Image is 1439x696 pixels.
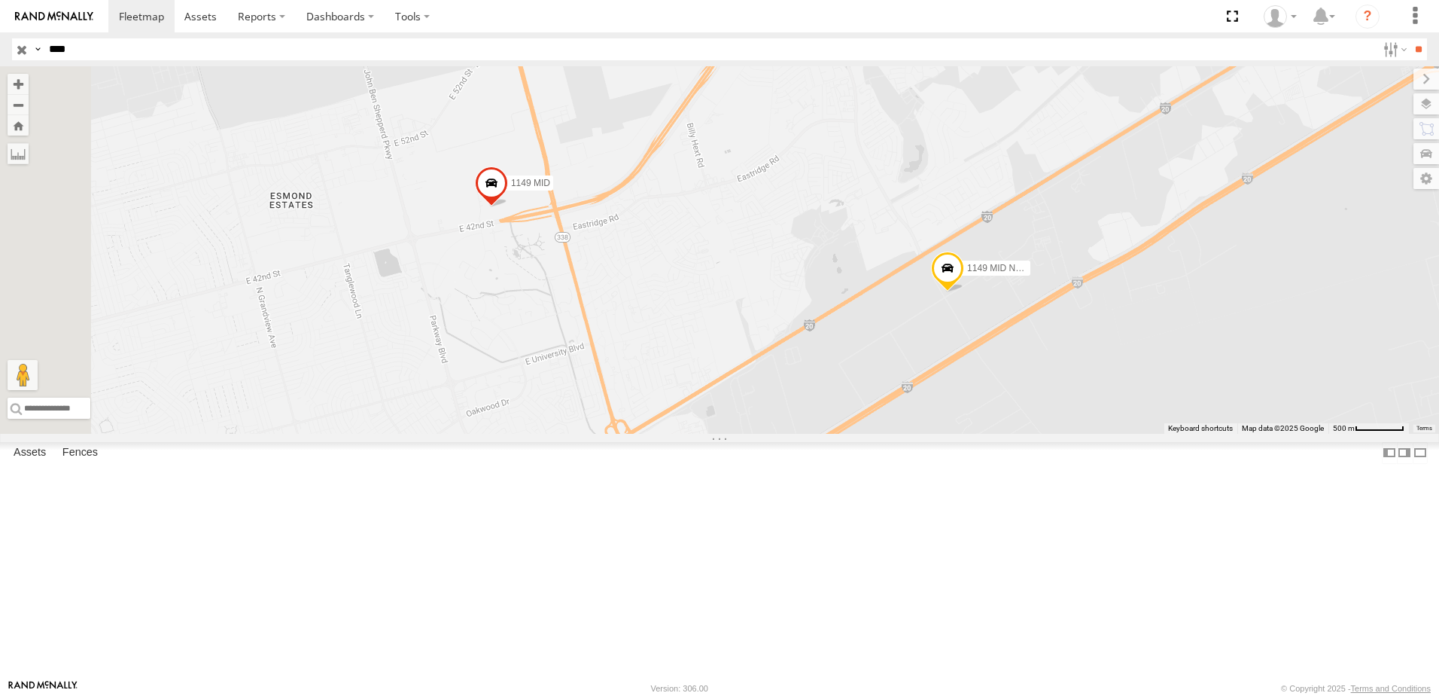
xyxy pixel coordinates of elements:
a: Terms and Conditions [1351,684,1431,693]
label: Assets [6,442,53,463]
label: Search Filter Options [1377,38,1410,60]
span: 1149 MID NEW [967,264,1030,274]
label: Dock Summary Table to the Right [1397,442,1412,464]
i: ? [1355,5,1380,29]
button: Zoom out [8,94,29,115]
img: rand-logo.svg [15,11,93,22]
button: Zoom Home [8,115,29,136]
button: Zoom in [8,74,29,94]
a: Terms (opens in new tab) [1416,426,1432,432]
button: Map Scale: 500 m per 62 pixels [1328,423,1409,434]
div: Derrick Ball [1258,5,1302,28]
a: Visit our Website [8,681,78,696]
div: © Copyright 2025 - [1281,684,1431,693]
button: Drag Pegman onto the map to open Street View [8,360,38,390]
label: Dock Summary Table to the Left [1382,442,1397,464]
div: Version: 306.00 [651,684,708,693]
label: Map Settings [1413,168,1439,189]
label: Measure [8,143,29,164]
button: Keyboard shortcuts [1168,423,1233,434]
span: Map data ©2025 Google [1242,424,1324,432]
label: Hide Summary Table [1413,442,1428,464]
label: Search Query [32,38,44,60]
span: 500 m [1333,424,1355,432]
label: Fences [55,442,105,463]
span: 1149 MID [511,178,550,188]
